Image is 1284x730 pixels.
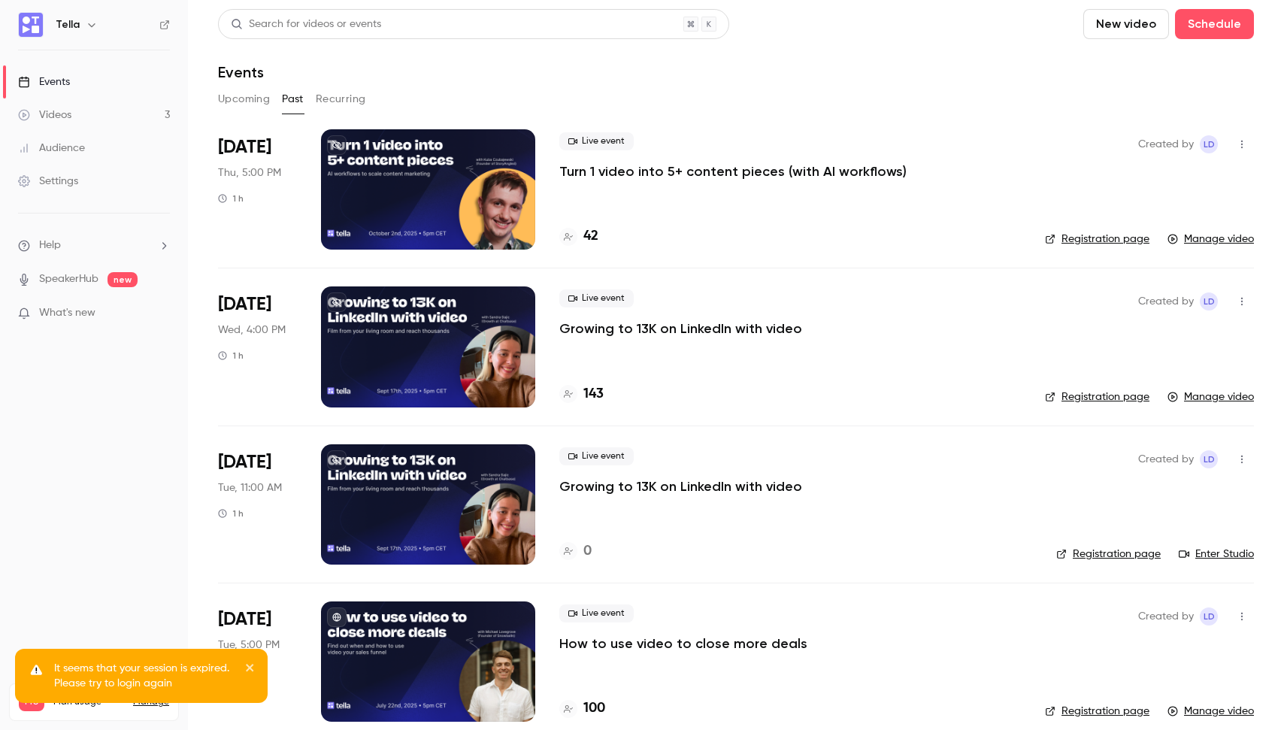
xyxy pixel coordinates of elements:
span: Live event [559,447,634,465]
span: Live event [559,132,634,150]
h1: Events [218,63,264,81]
button: Past [282,87,304,111]
span: Live event [559,604,634,622]
a: 0 [559,541,592,562]
span: Ld [1204,292,1215,310]
h4: 0 [583,541,592,562]
div: Videos [18,108,71,123]
a: Manage video [1167,389,1254,404]
span: Louise de Sadeleer [1200,135,1218,153]
span: Tue, 11:00 AM [218,480,282,495]
span: [DATE] [218,607,271,632]
span: What's new [39,305,95,321]
a: Registration page [1045,704,1149,719]
span: Live event [559,289,634,307]
span: Ld [1204,450,1215,468]
li: help-dropdown-opener [18,238,170,253]
a: Registration page [1045,232,1149,247]
div: Settings [18,174,78,189]
div: Events [18,74,70,89]
img: Tella [19,13,43,37]
span: Ld [1204,607,1215,625]
div: Sep 2 Tue, 11:00 AM (Europe/Lisbon) [218,444,297,565]
a: Registration page [1045,389,1149,404]
button: close [245,661,256,679]
h6: Tella [56,17,80,32]
a: Registration page [1056,547,1161,562]
button: Recurring [316,87,366,111]
iframe: Noticeable Trigger [152,307,170,320]
a: Enter Studio [1179,547,1254,562]
button: Schedule [1175,9,1254,39]
div: 1 h [218,507,244,519]
a: Manage video [1167,704,1254,719]
div: Sep 17 Wed, 5:00 PM (Europe/Amsterdam) [218,286,297,407]
span: [DATE] [218,450,271,474]
span: new [108,272,138,287]
span: Help [39,238,61,253]
span: Thu, 5:00 PM [218,165,281,180]
span: Created by [1138,135,1194,153]
span: [DATE] [218,292,271,317]
span: Louise de Sadeleer [1200,450,1218,468]
span: Ld [1204,135,1215,153]
a: Manage video [1167,232,1254,247]
div: 1 h [218,192,244,204]
a: 100 [559,698,605,719]
span: Wed, 4:00 PM [218,323,286,338]
span: Louise de Sadeleer [1200,607,1218,625]
h4: 143 [583,384,604,404]
h4: 42 [583,226,598,247]
a: Turn 1 video into 5+ content pieces (with AI workflows) [559,162,907,180]
span: Created by [1138,292,1194,310]
div: Audience [18,141,85,156]
a: 42 [559,226,598,247]
a: SpeakerHub [39,271,98,287]
span: Created by [1138,450,1194,468]
span: Louise de Sadeleer [1200,292,1218,310]
h4: 100 [583,698,605,719]
div: Jul 22 Tue, 5:00 PM (Europe/Lisbon) [218,601,297,722]
div: 1 h [218,350,244,362]
a: How to use video to close more deals [559,635,807,653]
span: Created by [1138,607,1194,625]
a: 143 [559,384,604,404]
button: New video [1083,9,1169,39]
a: Growing to 13K on LinkedIn with video [559,320,802,338]
p: It seems that your session is expired. Please try to login again [54,661,235,691]
div: Oct 2 Thu, 5:00 PM (Europe/Lisbon) [218,129,297,250]
button: Upcoming [218,87,270,111]
span: [DATE] [218,135,271,159]
span: Tue, 5:00 PM [218,638,280,653]
a: Growing to 13K on LinkedIn with video [559,477,802,495]
div: Search for videos or events [231,17,381,32]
